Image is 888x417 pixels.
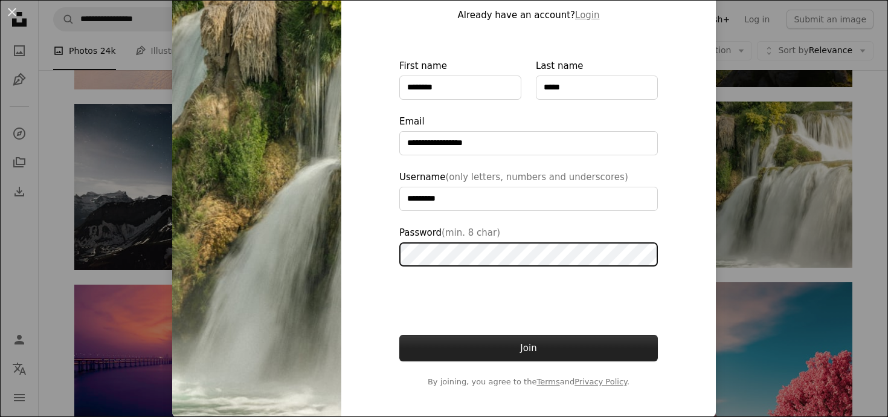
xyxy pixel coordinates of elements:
span: By joining, you agree to the and . [399,376,658,388]
label: Password [399,225,658,267]
span: (only letters, numbers and underscores) [445,172,628,183]
p: Already have an account? [399,8,658,22]
a: Privacy Policy [574,377,627,386]
button: Join [399,335,658,361]
input: Username(only letters, numbers and underscores) [399,187,658,211]
button: Login [575,8,599,22]
label: First name [399,59,521,100]
a: Terms [536,377,559,386]
input: Email [399,131,658,155]
label: Username [399,170,658,211]
label: Last name [536,59,658,100]
input: Password(min. 8 char) [399,242,658,267]
label: Email [399,114,658,155]
span: (min. 8 char) [442,227,500,238]
input: Last name [536,76,658,100]
input: First name [399,76,521,100]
